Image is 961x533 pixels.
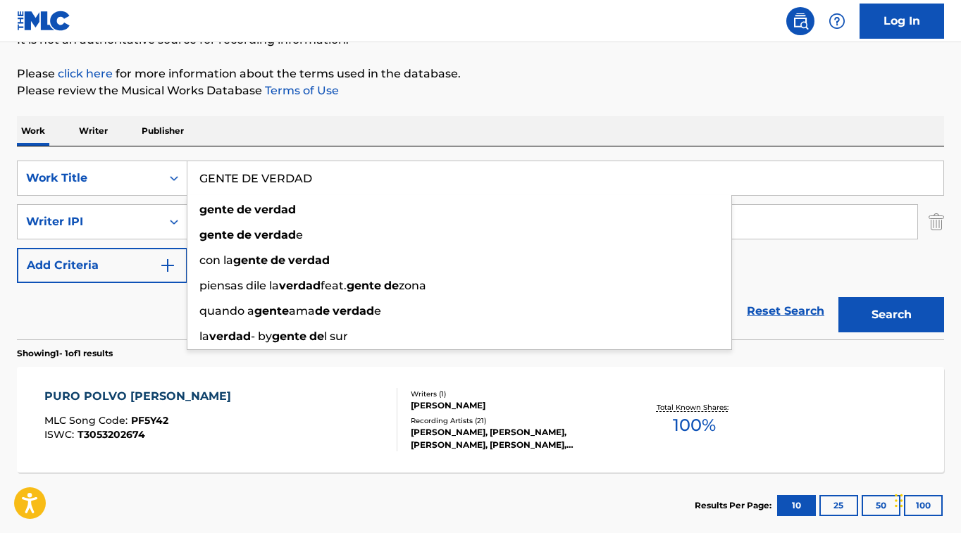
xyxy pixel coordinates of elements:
span: PF5Y42 [131,414,168,427]
div: [PERSON_NAME] [411,399,618,412]
p: Writer [75,116,112,146]
p: Results Per Page: [695,499,775,512]
strong: de [309,330,324,343]
span: l sur [324,330,348,343]
img: help [829,13,845,30]
span: con la [199,253,233,267]
strong: de [384,279,399,292]
span: 100 % [673,413,716,438]
span: piensas dile la [199,279,279,292]
p: Work [17,116,49,146]
span: quando a [199,304,254,318]
strong: verdad [254,228,296,242]
div: Recording Artists ( 21 ) [411,415,618,426]
a: click here [58,67,113,80]
span: T3053202674 [77,428,145,441]
p: Publisher [137,116,188,146]
div: Work Title [26,170,153,187]
p: Please review the Musical Works Database [17,82,944,99]
button: Add Criteria [17,248,187,283]
p: Showing 1 - 1 of 1 results [17,347,113,360]
span: - by [251,330,272,343]
span: zona [399,279,426,292]
span: la [199,330,209,343]
button: Search [838,297,944,332]
img: search [792,13,809,30]
strong: verdad [254,203,296,216]
strong: de [271,253,285,267]
span: e [374,304,381,318]
strong: verdad [333,304,374,318]
form: Search Form [17,161,944,339]
button: 25 [819,495,858,516]
a: Log In [860,4,944,39]
strong: de [237,203,252,216]
strong: de [237,228,252,242]
a: PURO POLVO [PERSON_NAME]MLC Song Code:PF5Y42ISWC:T3053202674Writers (1)[PERSON_NAME]Recording Art... [17,367,944,472]
strong: verdad [288,253,330,267]
div: Drag [895,479,903,522]
span: ISWC : [44,428,77,441]
strong: gente [254,304,289,318]
strong: gente [199,203,234,216]
strong: verdad [209,330,251,343]
img: 9d2ae6d4665cec9f34b9.svg [159,257,176,274]
button: 10 [777,495,816,516]
div: PURO POLVO [PERSON_NAME] [44,388,238,405]
button: 50 [862,495,900,516]
p: Please for more information about the terms used in the database. [17,65,944,82]
a: Terms of Use [262,84,339,97]
strong: gente [347,279,381,292]
div: Writers ( 1 ) [411,389,618,399]
span: feat. [321,279,347,292]
strong: gente [233,253,268,267]
div: [PERSON_NAME], [PERSON_NAME], [PERSON_NAME], [PERSON_NAME], [PERSON_NAME] [411,426,618,451]
div: Writer IPI [26,213,153,230]
span: MLC Song Code : [44,414,131,427]
strong: gente [199,228,234,242]
strong: de [315,304,330,318]
img: Delete Criterion [929,204,944,239]
div: Help [823,7,851,35]
span: e [296,228,303,242]
img: MLC Logo [17,11,71,31]
iframe: Chat Widget [891,465,961,533]
p: Total Known Shares: [657,402,732,413]
strong: verdad [279,279,321,292]
a: Public Search [786,7,814,35]
span: ama [289,304,315,318]
a: Reset Search [740,296,831,327]
strong: gente [272,330,306,343]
